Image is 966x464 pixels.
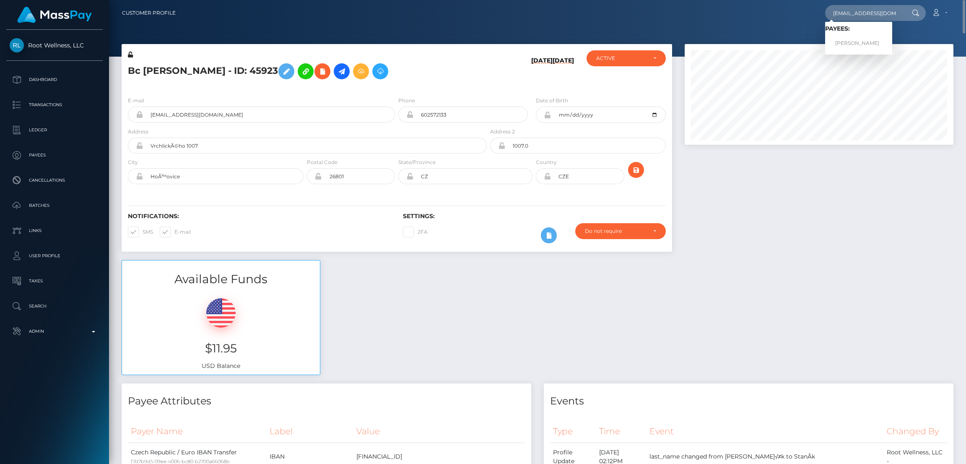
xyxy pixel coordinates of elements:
div: Do not require [585,228,647,235]
th: Changed By [884,420,947,443]
a: Batches [6,195,103,216]
p: Payees [10,149,99,162]
label: Phone [398,97,415,104]
label: 2FA [403,227,428,237]
a: Customer Profile [122,4,176,22]
th: Value [353,420,525,443]
a: Dashboard [6,69,103,90]
label: SMS [128,227,153,237]
input: Search... [825,5,904,21]
a: User Profile [6,245,103,266]
th: Label [267,420,353,443]
p: Transactions [10,99,99,111]
p: Ledger [10,124,99,136]
p: Admin [10,325,99,338]
a: Payees [6,145,103,166]
button: Do not require [575,223,666,239]
a: [PERSON_NAME] [825,36,892,51]
label: Postal Code [307,159,338,166]
label: City [128,159,138,166]
h3: $11.95 [128,340,314,357]
label: E-mail [160,227,191,237]
p: User Profile [10,250,99,262]
h6: Notifications: [128,213,390,220]
a: Initiate Payout [334,63,350,79]
th: Event [647,420,884,443]
h4: Payee Attributes [128,394,525,409]
label: Date of Birth [536,97,568,104]
th: Time [596,420,647,443]
a: Transactions [6,94,103,115]
a: Search [6,296,103,317]
p: Links [10,224,99,237]
img: USD.png [206,298,236,328]
th: Payer Name [128,420,267,443]
p: Search [10,300,99,313]
div: USD Balance [122,288,320,375]
p: Taxes [10,275,99,287]
label: Address [128,128,148,136]
a: Cancellations [6,170,103,191]
label: Address 2 [490,128,515,136]
div: ACTIVE [596,55,647,62]
p: Cancellations [10,174,99,187]
a: Taxes [6,271,103,292]
label: Country [536,159,557,166]
label: E-mail [128,97,144,104]
label: State/Province [398,159,436,166]
h6: Payees: [825,25,892,32]
h3: Available Funds [122,271,320,287]
button: ACTIVE [587,50,666,66]
a: Admin [6,321,103,342]
h4: Events [550,394,947,409]
p: Batches [10,199,99,212]
h5: Bc [PERSON_NAME] - ID: 45923 [128,59,482,83]
a: Ledger [6,120,103,141]
span: Root Wellness, LLC [6,42,103,49]
h6: [DATE] [531,57,553,86]
img: MassPay Logo [17,7,92,23]
a: Links [6,220,103,241]
h6: [DATE] [553,57,574,86]
h6: Settings: [403,213,665,220]
img: Root Wellness, LLC [10,38,24,52]
p: Dashboard [10,73,99,86]
th: Type [550,420,596,443]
